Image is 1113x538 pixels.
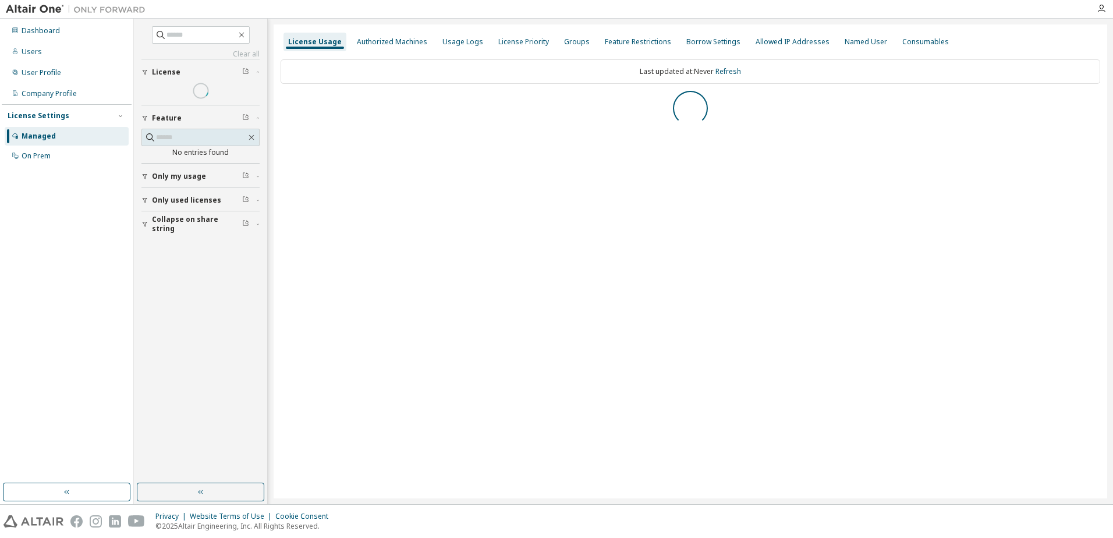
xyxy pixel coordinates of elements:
span: Clear filter [242,220,249,229]
div: License Settings [8,111,69,121]
div: Users [22,47,42,56]
span: Collapse on share string [152,215,242,233]
img: youtube.svg [128,515,145,528]
span: Only my usage [152,172,206,181]
span: License [152,68,180,77]
span: Feature [152,114,182,123]
div: Usage Logs [442,37,483,47]
span: Clear filter [242,172,249,181]
img: Altair One [6,3,151,15]
div: Borrow Settings [686,37,740,47]
div: Cookie Consent [275,512,335,521]
div: Authorized Machines [357,37,427,47]
div: Managed [22,132,56,141]
button: Collapse on share string [141,211,260,237]
a: Clear all [141,49,260,59]
div: Website Terms of Use [190,512,275,521]
span: Clear filter [242,114,249,123]
div: Company Profile [22,89,77,98]
button: Only my usage [141,164,260,189]
p: © 2025 Altair Engineering, Inc. All Rights Reserved. [155,521,335,531]
div: On Prem [22,151,51,161]
img: facebook.svg [70,515,83,528]
span: Only used licenses [152,196,221,205]
button: Only used licenses [141,187,260,213]
div: Consumables [902,37,949,47]
div: Allowed IP Addresses [756,37,830,47]
span: Clear filter [242,68,249,77]
div: Dashboard [22,26,60,36]
img: altair_logo.svg [3,515,63,528]
div: User Profile [22,68,61,77]
div: Last updated at: Never [281,59,1100,84]
div: No entries found [141,148,260,157]
span: Clear filter [242,196,249,205]
div: License Usage [288,37,342,47]
button: License [141,59,260,85]
div: Groups [564,37,590,47]
div: Named User [845,37,887,47]
img: linkedin.svg [109,515,121,528]
img: instagram.svg [90,515,102,528]
div: License Priority [498,37,549,47]
div: Privacy [155,512,190,521]
div: Feature Restrictions [605,37,671,47]
a: Refresh [715,66,741,76]
button: Feature [141,105,260,131]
